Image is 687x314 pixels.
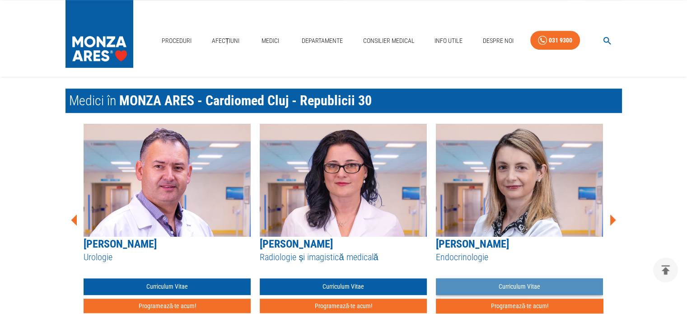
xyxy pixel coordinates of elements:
h5: Endocrinologie [436,251,603,263]
a: [PERSON_NAME] [436,238,509,250]
a: Curriculum Vitae [84,278,251,295]
button: Programează-te acum! [84,299,251,314]
span: MONZA ARES - Cardiomed Cluj - Republicii 30 [119,93,372,108]
a: 031 9300 [530,31,580,50]
a: Proceduri [158,32,195,50]
a: [PERSON_NAME] [260,238,333,250]
a: Curriculum Vitae [260,278,427,295]
button: Programează-te acum! [260,299,427,314]
a: [PERSON_NAME] [84,238,157,250]
button: delete [653,258,678,282]
h2: Medici în [65,89,622,113]
div: 031 9300 [549,35,572,46]
h5: Urologie [84,251,251,263]
h5: Radiologie și imagistică medicală [260,251,427,263]
a: Departamente [298,32,346,50]
a: Afecțiuni [208,32,243,50]
a: Despre Noi [479,32,517,50]
a: Medici [256,32,285,50]
img: Dr. Serenella Șipoș [260,124,427,237]
a: Consilier Medical [359,32,418,50]
a: Info Utile [431,32,466,50]
img: Dr. Mihai Suciu [84,124,251,237]
a: Curriculum Vitae [436,278,603,295]
button: Programează-te acum! [436,299,603,314]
